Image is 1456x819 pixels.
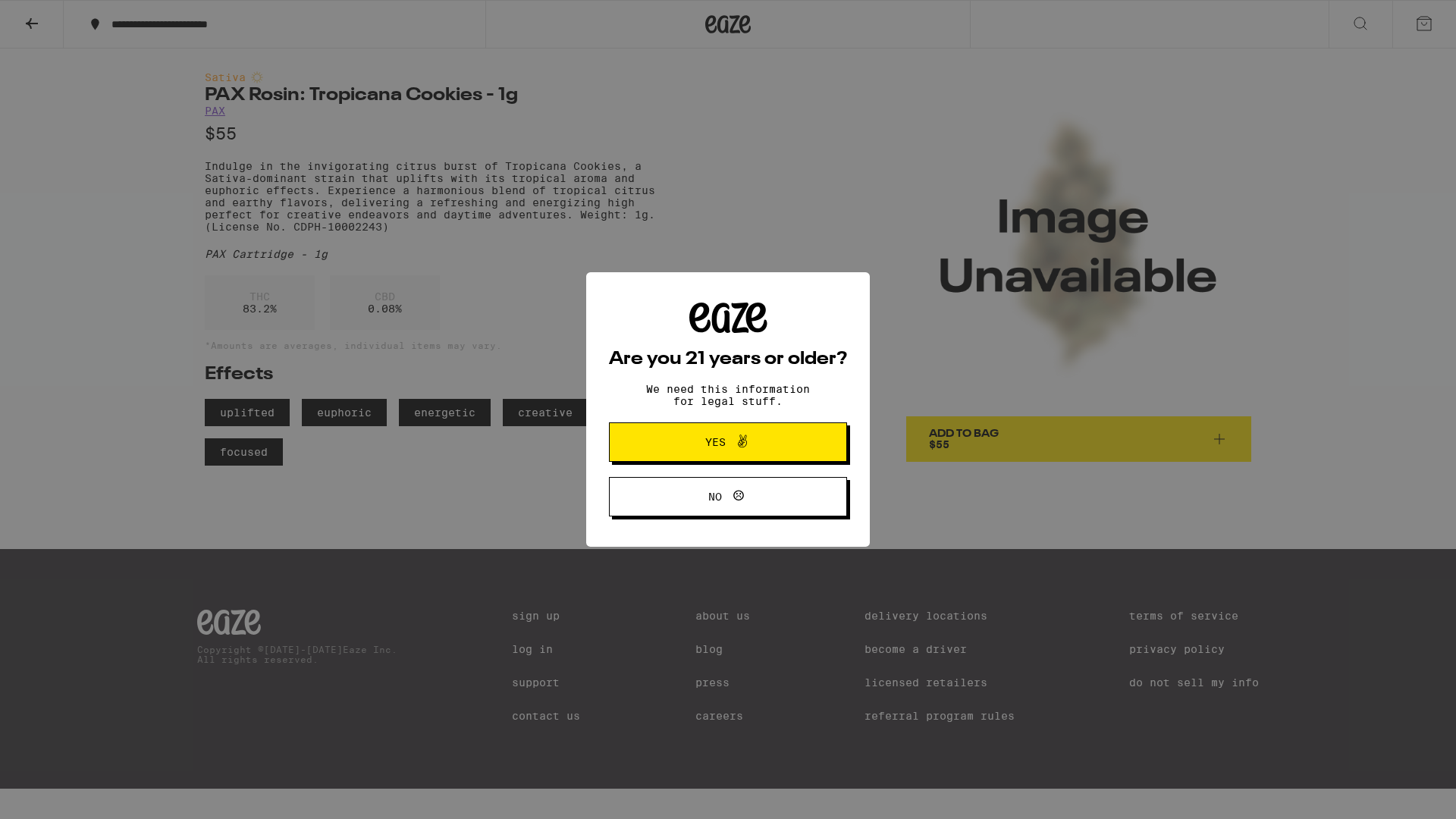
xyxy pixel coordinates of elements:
button: Yes [609,422,847,462]
button: No [609,477,847,516]
h2: Are you 21 years or older? [609,350,847,369]
span: No [708,491,722,502]
span: Yes [705,437,726,447]
p: We need this information for legal stuff. [633,383,823,407]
